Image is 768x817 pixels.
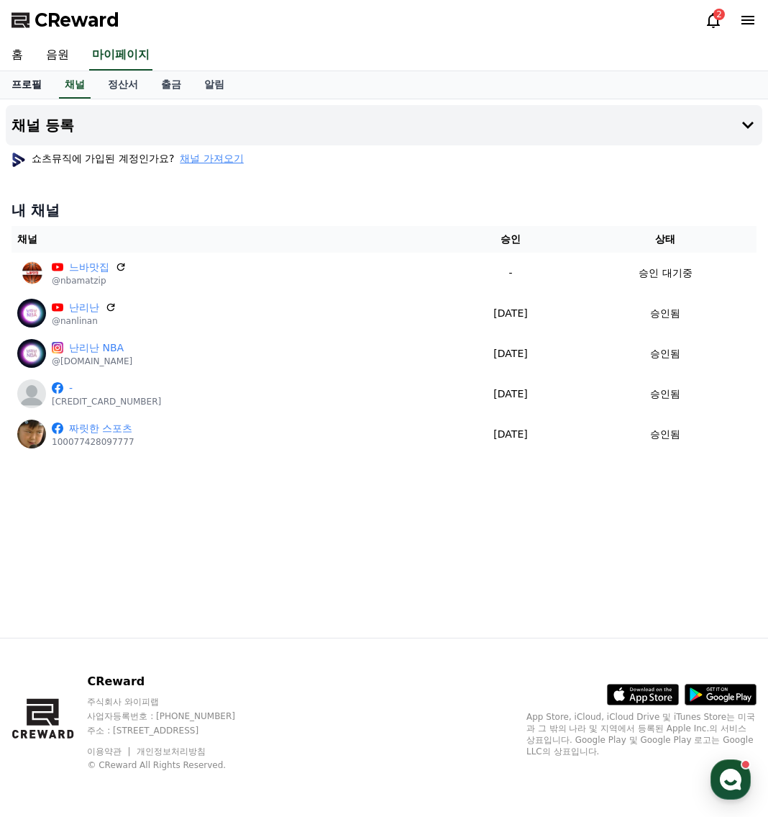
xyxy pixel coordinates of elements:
th: 상태 [575,226,756,253]
p: © CReward All Rights Reserved. [87,759,262,771]
button: 채널 등록 [6,105,762,145]
p: @[DOMAIN_NAME] [52,356,132,367]
a: 대화 [95,456,186,492]
p: 승인됨 [650,306,680,321]
a: 출금 [150,71,193,99]
p: 100077428097777 [52,436,134,448]
span: 설정 [222,478,239,489]
img: 난리난 [17,299,46,328]
p: [DATE] [452,387,568,402]
a: 설정 [186,456,276,492]
p: 사업자등록번호 : [PHONE_NUMBER] [87,710,262,722]
span: 홈 [45,478,54,489]
p: [DATE] [452,427,568,442]
p: 승인됨 [650,427,680,442]
p: 주소 : [STREET_ADDRESS] [87,725,262,736]
img: profile [12,153,26,167]
p: App Store, iCloud, iCloud Drive 및 iTunes Store는 미국과 그 밖의 나라 및 지역에서 등록된 Apple Inc.의 서비스 상표입니다. Goo... [526,711,756,757]
p: - [452,266,568,281]
span: CReward [35,9,119,32]
a: 채널 [59,71,91,99]
p: 승인됨 [650,387,680,402]
a: 홈 [4,456,95,492]
p: 승인 대기중 [639,266,692,281]
p: [CREDIT_CARD_NUMBER] [52,396,161,407]
a: - [69,381,161,396]
a: 음원 [35,40,81,71]
a: 이용약관 [87,746,132,757]
img: 짜릿한 스포츠 [17,420,46,448]
h4: 내 채널 [12,200,756,220]
div: 2 [713,9,725,20]
p: 쇼츠뮤직에 가입된 계정인가요? [12,151,244,166]
a: 느바맛집 [69,260,109,275]
p: 승인됨 [650,346,680,361]
a: 개인정보처리방침 [137,746,206,757]
p: [DATE] [452,306,568,321]
span: 대화 [132,479,149,490]
a: 알림 [193,71,236,99]
img: 난리난 NBA [17,339,46,368]
a: 정산서 [96,71,150,99]
img: 느바맛집 [17,258,46,287]
p: @nbamatzip [52,275,127,286]
a: 2 [705,12,722,29]
a: 짜릿한 스포츠 [69,421,134,436]
a: 난리난 NBA [69,340,132,356]
p: 주식회사 와이피랩 [87,696,262,708]
h4: 채널 등록 [12,117,74,133]
a: 마이페이지 [89,40,152,71]
th: 승인 [447,226,574,253]
p: CReward [87,673,262,690]
a: 난리난 [69,300,99,315]
p: @nanlinan [52,315,116,327]
th: 채널 [12,226,447,253]
button: 채널 가져오기 [180,151,243,166]
a: CReward [12,9,119,32]
p: [DATE] [452,346,568,361]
